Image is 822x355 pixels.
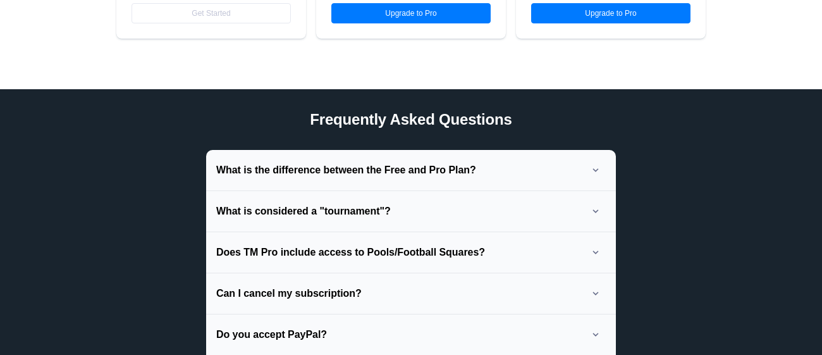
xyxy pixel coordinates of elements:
h2: Frequently Asked Questions [310,109,512,130]
h2: Can I cancel my subscription? [216,287,362,300]
h2: Does TM Pro include access to Pools/Football Squares? [216,246,485,259]
h2: What is considered a "tournament"? [216,205,391,218]
h2: Do you accept PayPal? [216,328,327,341]
button: Upgrade to Pro [331,3,491,23]
button: Upgrade to Pro [531,3,690,23]
h2: What is the difference between the Free and Pro Plan? [216,164,476,177]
